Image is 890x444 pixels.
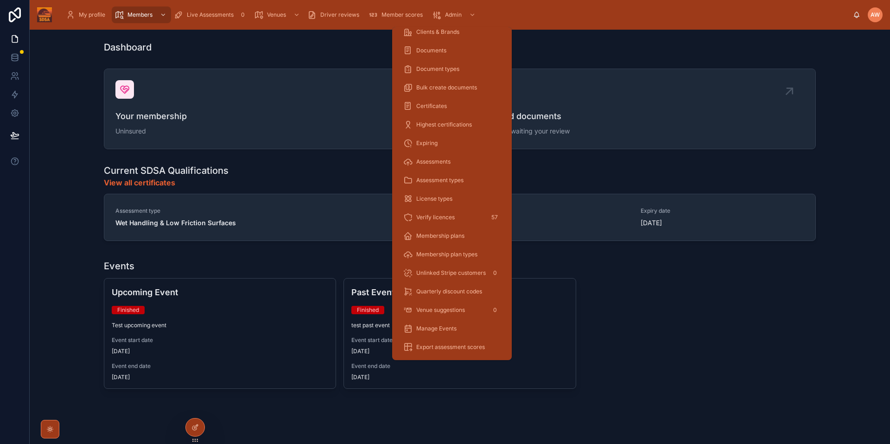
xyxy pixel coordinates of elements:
[104,178,175,187] a: View all certificates
[37,7,52,22] img: App logo
[251,6,305,23] a: Venues
[357,306,379,314] div: Finished
[171,6,251,23] a: Live Assessments0
[489,267,501,279] div: 0
[398,246,506,263] a: Membership plan types
[398,135,506,152] a: Expiring
[112,322,328,329] span: Test upcoming event
[416,28,459,36] span: Clients & Brands
[398,116,506,133] a: Highest certifications
[351,362,568,370] span: Event end date
[398,320,506,337] a: Manage Events
[489,304,501,316] div: 0
[445,11,462,19] span: Admin
[641,218,805,228] span: [DATE]
[429,6,480,23] a: Admin
[398,339,506,355] a: Export assessment scores
[398,190,506,207] a: License types
[398,24,506,40] a: Clients & Brands
[305,6,366,23] a: Driver reviews
[398,79,506,96] a: Bulk create documents
[871,11,880,19] span: AW
[104,260,134,273] h1: Events
[267,11,286,19] span: Venues
[117,306,139,314] div: Finished
[465,207,629,215] span: Grade
[79,11,105,19] span: My profile
[398,61,506,77] a: Document types
[59,5,853,25] div: scrollable content
[398,42,506,59] a: Documents
[351,374,568,381] span: [DATE]
[416,232,464,240] span: Membership plans
[416,251,477,258] span: Membership plan types
[416,177,464,184] span: Assessment types
[63,6,112,23] a: My profile
[416,325,457,332] span: Manage Events
[112,336,328,344] span: Event start date
[416,195,452,203] span: License types
[187,11,234,19] span: Live Assessments
[112,6,171,23] a: Members
[489,212,501,223] div: 57
[416,47,446,54] span: Documents
[112,286,328,298] h4: Upcoming Event
[112,362,328,370] span: Event end date
[104,69,460,149] a: Your membershipUninsured
[351,322,568,329] span: test past event
[351,348,568,355] span: [DATE]
[416,269,486,277] span: Unlinked Stripe customers
[416,306,465,314] span: Venue suggestions
[115,110,448,123] span: Your membership
[398,153,506,170] a: Assessments
[398,172,506,189] a: Assessment types
[112,374,328,381] span: [DATE]
[381,11,423,19] span: Member scores
[351,286,568,298] h4: Past Event
[398,209,506,226] a: Verify licences57
[366,6,429,23] a: Member scores
[416,214,455,221] span: Verify licences
[104,164,229,177] h1: Current SDSA Qualifications
[127,11,153,19] span: Members
[416,102,447,110] span: Certificates
[416,65,459,73] span: Document types
[641,207,805,215] span: Expiry date
[416,158,451,165] span: Assessments
[416,84,477,91] span: Bulk create documents
[460,69,815,149] a: 1 unsigned documentsDocuments awaiting your review
[115,219,236,227] strong: Wet Handling & Low Friction Surfaces
[237,9,248,20] div: 0
[416,121,472,128] span: Highest certifications
[398,283,506,300] a: Quarterly discount codes
[115,207,454,215] span: Assessment type
[351,336,568,344] span: Event start date
[416,343,485,351] span: Export assessment scores
[112,348,328,355] span: [DATE]
[416,140,438,147] span: Expiring
[398,228,506,244] a: Membership plans
[398,302,506,318] a: Venue suggestions0
[320,11,359,19] span: Driver reviews
[398,98,506,114] a: Certificates
[398,265,506,281] a: Unlinked Stripe customers0
[115,127,448,136] span: Uninsured
[471,127,804,136] span: Documents awaiting your review
[471,110,804,123] span: 1 unsigned documents
[416,288,482,295] span: Quarterly discount codes
[104,41,152,54] h1: Dashboard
